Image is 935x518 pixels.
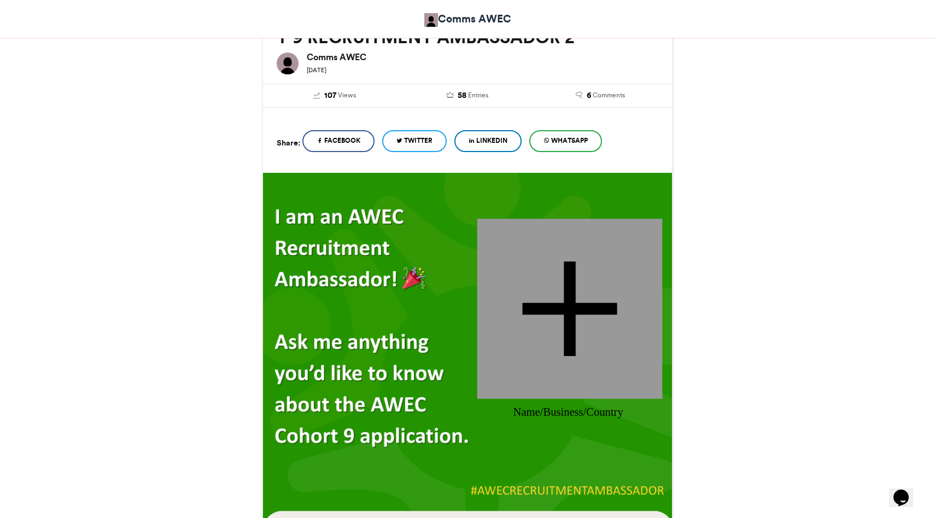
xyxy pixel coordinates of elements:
[277,90,393,102] a: 107 Views
[307,53,658,61] h6: Comms AWEC
[404,136,433,145] span: Twitter
[468,90,488,100] span: Entries
[476,136,507,145] span: LinkedIn
[338,90,356,100] span: Views
[302,130,375,152] a: Facebook
[593,90,625,100] span: Comments
[551,136,588,145] span: WhatsApp
[424,13,438,27] img: Comms AWEC
[454,130,522,152] a: LinkedIn
[529,130,602,152] a: WhatsApp
[324,136,360,145] span: Facebook
[324,90,336,102] span: 107
[277,53,299,74] img: Comms AWEC
[307,66,326,74] small: [DATE]
[587,90,591,102] span: 6
[424,11,511,27] a: Comms AWEC
[466,404,670,420] div: Name/Business/Country
[410,90,526,102] a: 58 Entries
[458,90,466,102] span: 58
[277,136,300,150] h5: Share:
[277,27,658,47] h2: Y 9 RECRUITMENT AMBASSADOR 2
[889,474,924,507] iframe: chat widget
[542,90,658,102] a: 6 Comments
[382,130,447,152] a: Twitter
